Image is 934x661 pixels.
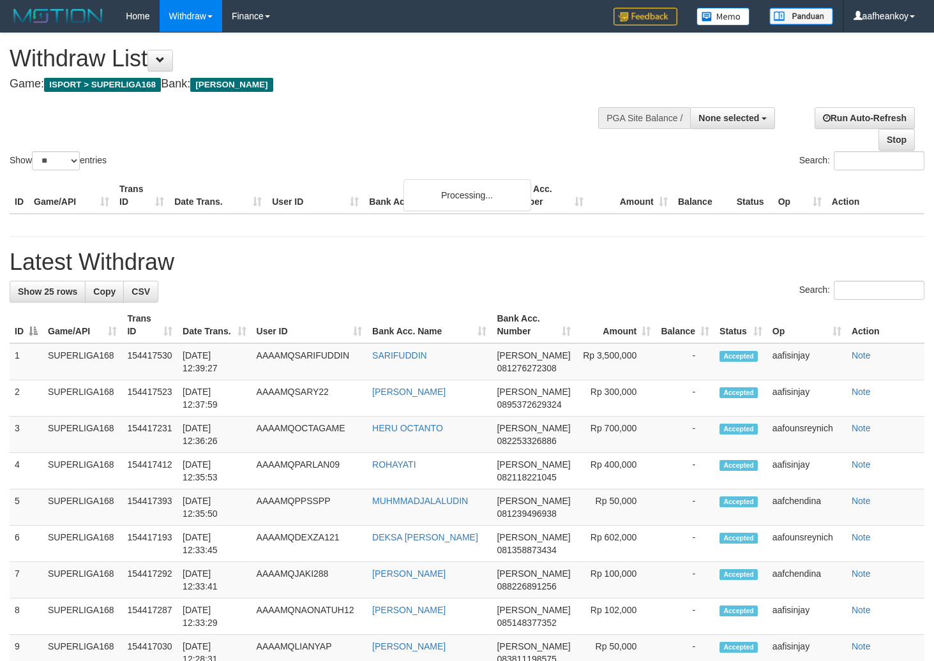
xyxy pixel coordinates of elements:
span: None selected [698,113,759,123]
a: [PERSON_NAME] [372,641,446,651]
td: aafchendina [767,562,847,598]
a: CSV [123,281,158,302]
td: SUPERLIGA168 [43,562,122,598]
h4: Game: Bank: [10,78,610,91]
th: Date Trans.: activate to sort column ascending [177,307,251,343]
a: HERU OCTANTO [372,423,443,433]
a: Copy [85,281,124,302]
span: [PERSON_NAME] [497,605,570,615]
span: [PERSON_NAME] [497,423,570,433]
input: Search: [834,151,924,170]
td: 154417530 [122,343,177,380]
span: [PERSON_NAME] [497,641,570,651]
td: SUPERLIGA168 [43,380,122,417]
td: - [656,489,714,526]
label: Search: [799,281,924,300]
td: Rp 602,000 [576,526,656,562]
td: aafounsreynich [767,417,847,453]
span: Accepted [719,569,758,580]
td: aafchendina [767,489,847,526]
th: Status [732,177,773,214]
a: [PERSON_NAME] [372,568,446,579]
span: Accepted [719,387,758,398]
span: [PERSON_NAME] [497,350,570,360]
th: Amount [589,177,673,214]
th: Status: activate to sort column ascending [714,307,767,343]
td: 154417393 [122,489,177,526]
td: [DATE] 12:35:53 [177,453,251,489]
th: Bank Acc. Name: activate to sort column ascending [367,307,492,343]
td: 154417231 [122,417,177,453]
a: Note [852,568,871,579]
a: Note [852,605,871,615]
a: ROHAYATI [372,459,416,470]
td: 4 [10,453,43,489]
a: Stop [878,129,915,151]
a: Note [852,532,871,542]
td: AAAAMQPARLAN09 [252,453,368,489]
td: AAAAMQPPSSPP [252,489,368,526]
span: Copy 081358873434 to clipboard [497,545,556,555]
td: aafisinjay [767,380,847,417]
td: Rp 400,000 [576,453,656,489]
td: aafisinjay [767,598,847,635]
td: Rp 50,000 [576,489,656,526]
span: CSV [132,286,150,297]
button: None selected [690,107,775,129]
td: 7 [10,562,43,598]
th: Date Trans. [169,177,267,214]
a: [PERSON_NAME] [372,387,446,397]
th: Game/API: activate to sort column ascending [43,307,122,343]
span: [PERSON_NAME] [497,459,570,470]
th: Op: activate to sort column ascending [767,307,847,343]
span: Copy 082118221045 to clipboard [497,472,556,482]
a: [PERSON_NAME] [372,605,446,615]
img: MOTION_logo.png [10,6,107,26]
span: Copy 0895372629324 to clipboard [497,399,561,410]
td: [DATE] 12:39:27 [177,343,251,380]
a: Note [852,459,871,470]
span: Accepted [719,642,758,653]
span: [PERSON_NAME] [497,532,570,542]
a: Run Auto-Refresh [815,107,915,129]
td: SUPERLIGA168 [43,453,122,489]
td: AAAAMQSARY22 [252,380,368,417]
td: 154417287 [122,598,177,635]
span: [PERSON_NAME] [497,496,570,506]
th: User ID: activate to sort column ascending [252,307,368,343]
a: SARIFUDDIN [372,350,427,360]
td: aafisinjay [767,343,847,380]
span: [PERSON_NAME] [497,568,570,579]
td: 154417292 [122,562,177,598]
div: Processing... [403,179,531,211]
td: 2 [10,380,43,417]
span: [PERSON_NAME] [190,78,273,92]
td: Rp 102,000 [576,598,656,635]
input: Search: [834,281,924,300]
td: [DATE] 12:37:59 [177,380,251,417]
td: AAAAMQJAKI288 [252,562,368,598]
td: Rp 100,000 [576,562,656,598]
th: ID: activate to sort column descending [10,307,43,343]
th: ID [10,177,29,214]
td: - [656,562,714,598]
th: Amount: activate to sort column ascending [576,307,656,343]
img: Feedback.jpg [614,8,677,26]
td: [DATE] 12:33:29 [177,598,251,635]
td: - [656,526,714,562]
td: SUPERLIGA168 [43,489,122,526]
label: Show entries [10,151,107,170]
th: Op [773,177,827,214]
th: Action [847,307,924,343]
span: Accepted [719,605,758,616]
td: 154417193 [122,526,177,562]
th: User ID [267,177,364,214]
td: - [656,343,714,380]
span: Copy 085148377352 to clipboard [497,618,556,628]
td: SUPERLIGA168 [43,526,122,562]
td: [DATE] 12:35:50 [177,489,251,526]
th: Bank Acc. Number: activate to sort column ascending [492,307,575,343]
td: 154417523 [122,380,177,417]
td: SUPERLIGA168 [43,417,122,453]
th: Bank Acc. Name [364,177,504,214]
